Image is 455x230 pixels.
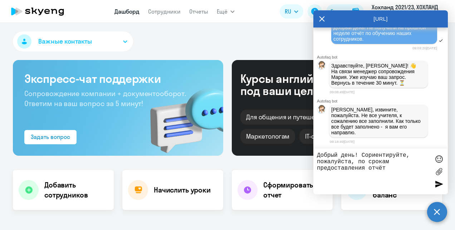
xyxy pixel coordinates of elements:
[280,4,303,19] button: RU
[24,71,212,86] h3: Экспресс-чат поддержки
[317,55,448,59] div: Autofaq bot
[217,4,235,19] button: Ещё
[13,31,133,51] button: Важные контакты
[333,25,427,42] span: Добрый день! Не получили на прошлой неделе отчёт по обучению наших сотрудников.
[24,130,77,144] button: Задать вопрос
[299,129,361,144] div: IT-специалистам
[330,90,354,94] time: 09:08:49[DATE]
[331,107,426,135] p: [PERSON_NAME], извините, пожалуйста. Не все учителя, к сожалению все заполнили. Как только все бу...
[331,7,349,16] div: Баланс
[263,180,327,200] h4: Сформировать отчет
[352,8,359,15] img: balance
[140,75,223,156] img: bg-img
[368,3,449,20] button: Хохланд 2021/23, ХОХЛАНД РУССЛАНД, ООО
[189,8,208,15] a: Отчеты
[330,140,354,144] time: 09:18:49[DATE]
[217,7,227,16] span: Ещё
[285,7,291,16] span: RU
[317,61,326,71] img: bot avatar
[317,152,430,191] textarea: Добрый день! Сориентируйте, пожалуйста, по срокам предоставления отчёт
[412,46,437,50] time: 09:03:20[DATE]
[317,99,448,103] div: Autofaq bot
[154,185,211,195] h4: Начислить уроки
[331,63,426,86] p: Здравствуйте, [PERSON_NAME]! 👋 ﻿На связи менеджер сопровождения Мария. Уже изучаю ваш запрос. Вер...
[240,110,339,125] div: Для общения и путешествий
[240,129,295,144] div: Маркетологам
[24,89,186,108] span: Сопровождение компании + документооборот. Ответим на ваш вопрос за 5 минут!
[38,37,92,46] span: Важные контакты
[31,132,70,141] div: Задать вопрос
[326,4,364,19] button: Балансbalance
[317,105,326,115] img: bot avatar
[148,8,181,15] a: Сотрудники
[240,72,363,97] div: Курсы английского под ваши цели
[372,3,438,20] p: Хохланд 2021/23, ХОХЛАНД РУССЛАНД, ООО
[434,166,444,177] label: Лимит 10 файлов
[44,180,108,200] h4: Добавить сотрудников
[114,8,140,15] a: Дашборд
